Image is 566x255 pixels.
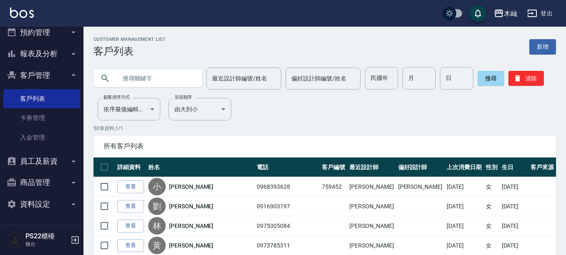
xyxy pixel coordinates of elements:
a: [PERSON_NAME] [169,182,213,191]
a: 查看 [117,239,144,252]
label: 呈現順序 [174,94,192,100]
span: 所有客戶列表 [104,142,546,150]
td: [DATE] [445,216,484,236]
button: 員工及薪資 [3,150,80,172]
button: 登出 [524,6,556,21]
div: 小 [148,178,166,195]
td: [PERSON_NAME] [347,216,396,236]
td: [DATE] [445,197,484,216]
td: [PERSON_NAME] [396,177,445,197]
label: 顧客排序方式 [104,94,130,100]
button: 客戶管理 [3,65,80,86]
h2: Customer Management List [93,37,166,42]
a: 查看 [117,200,144,213]
div: 依序最後編輯時間 [98,98,160,120]
th: 生日 [500,157,529,177]
th: 詳細資料 [115,157,146,177]
td: 0968393628 [255,177,320,197]
a: 新增 [529,39,556,55]
a: 查看 [117,220,144,232]
img: Person [7,232,23,248]
a: [PERSON_NAME] [169,202,213,210]
td: 759452 [320,177,347,197]
img: Logo [10,7,34,18]
button: 商品管理 [3,172,80,193]
button: 資料設定 [3,193,80,215]
td: [DATE] [500,197,529,216]
a: 查看 [117,180,144,193]
a: [PERSON_NAME] [169,241,213,250]
div: 林 [148,217,166,235]
td: 女 [484,216,500,236]
a: [PERSON_NAME] [169,222,213,230]
th: 客戶來源 [528,157,556,177]
td: [DATE] [445,177,484,197]
div: 劉 [148,197,166,215]
a: 入金管理 [3,128,80,147]
td: [PERSON_NAME] [347,177,396,197]
h5: PS22櫃檯 [25,232,68,240]
td: [PERSON_NAME] [347,197,396,216]
th: 電話 [255,157,320,177]
th: 上次消費日期 [445,157,484,177]
td: 女 [484,197,500,216]
td: 女 [484,177,500,197]
button: 清除 [508,71,544,86]
div: 由大到小 [169,98,231,120]
p: 50 筆資料, 1 / 1 [93,125,556,132]
input: 搜尋關鍵字 [117,67,195,90]
th: 性別 [484,157,500,177]
th: 最近設計師 [347,157,396,177]
p: 櫃台 [25,240,68,248]
button: 預約管理 [3,22,80,43]
th: 客戶編號 [320,157,347,177]
td: 0916903197 [255,197,320,216]
td: 0975305084 [255,216,320,236]
button: 木屾 [490,5,521,22]
a: 卡券管理 [3,108,80,127]
div: 黃 [148,237,166,254]
th: 偏好設計師 [396,157,445,177]
div: 木屾 [504,8,517,19]
h3: 客戶列表 [93,45,166,57]
td: [DATE] [500,216,529,236]
th: 姓名 [146,157,255,177]
td: [DATE] [500,177,529,197]
button: 報表及分析 [3,43,80,65]
button: save [470,5,486,22]
button: 搜尋 [478,71,504,86]
a: 客戶列表 [3,89,80,108]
